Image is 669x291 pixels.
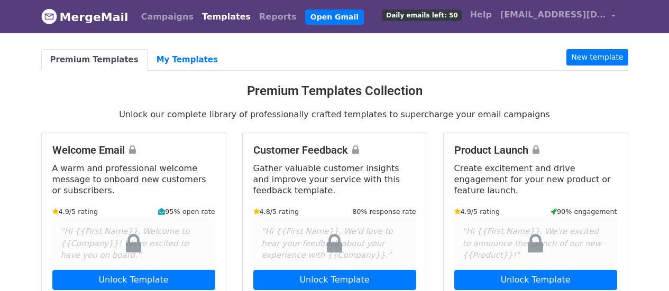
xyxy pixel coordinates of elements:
a: Unlock Template [52,270,215,290]
span: Daily emails left: 50 [382,10,461,21]
p: Create excitement and drive engagement for your new product or feature launch. [454,163,617,196]
div: "Hi {{First Name}}, We'd love to hear your feedback about your experience with {{Company}}." [253,217,416,270]
a: Unlock Template [253,270,416,290]
a: [EMAIL_ADDRESS][DOMAIN_NAME] [496,4,620,29]
a: My Templates [148,49,227,71]
a: Unlock Template [454,270,617,290]
a: Reports [255,6,301,27]
small: 90% engagement [551,206,617,217]
a: Campaigns [137,6,198,27]
small: 4.9/5 rating [52,206,98,217]
small: 95% open rate [158,206,215,217]
small: 80% response rate [352,206,416,217]
small: 4.8/5 rating [253,206,299,217]
h4: Welcome Email [52,144,215,156]
div: "Hi {{First Name}}, Welcome to {{Company}}! We're excited to have you on board." [52,217,215,270]
div: "Hi {{First Name}}, We're excited to announce the launch of our new {{Product}}!" [454,217,617,270]
p: A warm and professional welcome message to onboard new customers or subscribers. [52,163,215,196]
a: MergeMail [41,6,129,28]
a: Open Gmail [305,10,364,25]
a: New template [566,49,628,65]
a: Templates [198,6,255,27]
a: Help [466,4,496,25]
a: Premium Templates [41,49,148,71]
span: [EMAIL_ADDRESS][DOMAIN_NAME] [500,8,606,21]
a: Daily emails left: 50 [378,4,465,25]
p: Gather valuable customer insights and improve your service with this feedback template. [253,163,416,196]
p: Unlock our complete library of professionally crafted templates to supercharge your email campaigns [41,109,628,120]
img: MergeMail logo [41,8,57,24]
h4: Product Launch [454,144,617,156]
small: 4.9/5 rating [454,206,500,217]
h3: Premium Templates Collection [41,83,628,99]
h4: Customer Feedback [253,144,416,156]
